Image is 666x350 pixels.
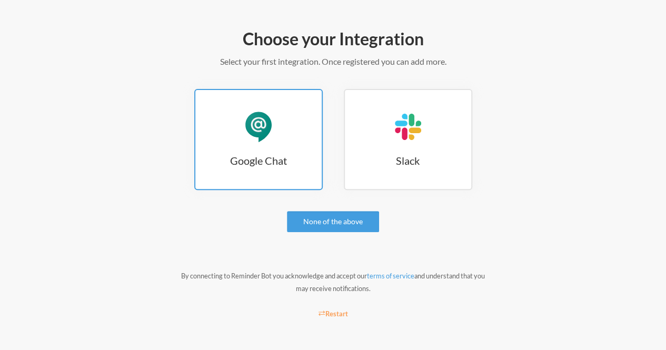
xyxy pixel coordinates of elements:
[345,153,471,168] h3: Slack
[367,272,414,280] a: terms of service
[181,272,485,293] small: By connecting to Reminder Bot you acknowledge and accept our and understand that you may receive ...
[195,153,322,168] h3: Google Chat
[32,28,634,50] h2: Choose your Integration
[32,55,634,68] p: Select your first integration. Once registered you can add more.
[287,211,379,232] a: None of the above
[319,309,348,318] small: Restart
